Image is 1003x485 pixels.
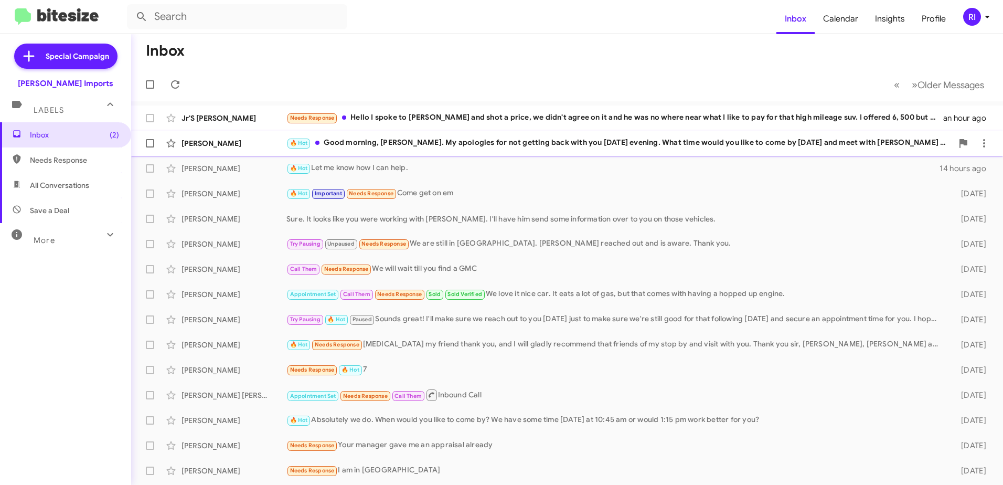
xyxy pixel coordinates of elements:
div: I am in [GEOGRAPHIC_DATA] [286,465,944,477]
div: [DATE] [944,214,995,224]
div: Absolutely we do. When would you like to come by? We have some time [DATE] at 10:45 am or would 1... [286,414,944,426]
div: Jr'S [PERSON_NAME] [182,113,286,123]
div: [DATE] [944,390,995,400]
span: 🔥 Hot [290,140,308,146]
div: Your manager gave me an appraisal already [286,439,944,451]
span: Sold Verified [447,291,482,298]
div: Inbound Call [286,388,944,402]
div: Let me know how I can help. [286,162,940,174]
span: Needs Response [361,240,406,247]
div: Good morning, [PERSON_NAME]. My apologies for not getting back with you [DATE] evening. What time... [286,137,953,149]
span: 🔥 Hot [290,417,308,424]
div: [PERSON_NAME] [182,138,286,149]
div: [DATE] [944,340,995,350]
span: Appointment Set [290,291,336,298]
div: Sure. It looks like you were working with [PERSON_NAME]. I'll have him send some information over... [286,214,944,224]
div: [DATE] [944,415,995,426]
div: [DATE] [944,188,995,199]
div: [DATE] [944,264,995,275]
div: [PERSON_NAME] [182,415,286,426]
div: We love it nice car. It eats a lot of gas, but that comes with having a hopped up engine. [286,288,944,300]
div: [DATE] [944,239,995,249]
span: Appointment Set [290,393,336,399]
span: 🔥 Hot [290,341,308,348]
nav: Page navigation example [888,74,990,96]
a: Profile [913,4,954,34]
div: [PERSON_NAME] [182,214,286,224]
div: [PERSON_NAME] [182,440,286,451]
span: Unpaused [327,240,355,247]
div: [DATE] [944,365,995,375]
div: We are still in [GEOGRAPHIC_DATA]. [PERSON_NAME] reached out and is aware. Thank you. [286,238,944,250]
button: Next [905,74,990,96]
div: 14 hours ago [940,163,995,174]
span: More [34,236,55,245]
span: Needs Response [290,366,335,373]
span: Paused [353,316,372,323]
a: Inbox [776,4,815,34]
span: (2) [110,130,119,140]
div: [PERSON_NAME] [182,314,286,325]
div: [MEDICAL_DATA] my friend thank you, and I will gladly recommend that friends of my stop by and vi... [286,339,944,351]
span: Needs Response [290,442,335,449]
button: RI [954,8,991,26]
span: 🔥 Hot [342,366,359,373]
div: [DATE] [944,440,995,451]
a: Calendar [815,4,867,34]
span: Needs Response [343,393,388,399]
a: Special Campaign [14,44,118,69]
span: » [912,78,917,91]
div: [DATE] [944,314,995,325]
span: Needs Response [290,114,335,121]
div: 7 [286,364,944,376]
span: 🔥 Hot [290,190,308,197]
span: Needs Response [315,341,359,348]
button: Previous [888,74,906,96]
div: Hello I spoke to [PERSON_NAME] and shot a price, we didn't agree on it and he was no where near w... [286,112,943,124]
div: [PERSON_NAME] [182,188,286,199]
span: Needs Response [290,467,335,474]
span: Special Campaign [46,51,109,61]
h1: Inbox [146,43,185,59]
div: RI [963,8,981,26]
span: Call Them [290,266,317,272]
div: [PERSON_NAME] [182,264,286,275]
div: [DATE] [944,466,995,476]
span: Try Pausing [290,316,321,323]
span: Older Messages [917,79,984,91]
div: [PERSON_NAME] [182,340,286,350]
div: [PERSON_NAME] [182,163,286,174]
div: [PERSON_NAME] [182,289,286,300]
span: Save a Deal [30,205,69,216]
span: 🔥 Hot [290,165,308,172]
span: Needs Response [349,190,393,197]
div: [PERSON_NAME] [PERSON_NAME] [182,390,286,400]
div: [PERSON_NAME] [182,466,286,476]
span: « [894,78,900,91]
span: Call Them [343,291,370,298]
div: [PERSON_NAME] [182,239,286,249]
input: Search [127,4,347,29]
span: Needs Response [30,155,119,165]
div: We will wait till you find a GMC [286,263,944,275]
span: 🔥 Hot [327,316,345,323]
div: an hour ago [943,113,995,123]
span: Needs Response [324,266,369,272]
div: [PERSON_NAME] [182,365,286,375]
span: Labels [34,106,64,115]
span: Try Pausing [290,240,321,247]
span: Call Them [394,393,422,399]
div: [DATE] [944,289,995,300]
span: All Conversations [30,180,89,191]
span: Important [315,190,342,197]
div: Sounds great! I'll make sure we reach out to you [DATE] just to make sure we're still good for th... [286,313,944,325]
div: Come get on em [286,187,944,199]
a: Insights [867,4,913,34]
span: Needs Response [377,291,422,298]
span: Sold [429,291,441,298]
span: Inbox [30,130,119,140]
